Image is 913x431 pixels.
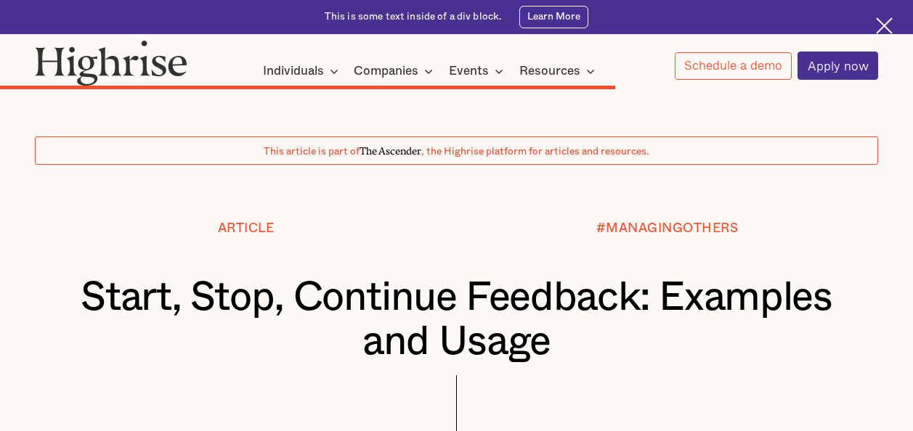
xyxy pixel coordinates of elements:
div: Resources [519,62,599,80]
span: The Ascender [360,143,421,155]
a: Schedule a demo [675,52,792,80]
div: Individuals [263,62,324,80]
img: Cross icon [876,17,893,34]
h1: Start, Stop, Continue Feedback: Examples and Usage [70,276,843,365]
div: Events [449,62,508,80]
div: This is some text inside of a div block. [325,10,503,24]
a: Apply now [798,52,878,80]
img: Highrise logo [35,40,187,86]
div: Article [218,221,275,235]
div: Individuals [263,62,343,80]
div: #MANAGINGOTHERS [596,221,739,235]
a: Learn More [519,6,588,28]
div: Companies [354,62,437,80]
div: Events [449,62,489,80]
div: Companies [354,62,418,80]
span: This article is part of [264,147,360,157]
div: Resources [519,62,580,80]
span: , the Highrise platform for articles and resources. [421,147,649,157]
